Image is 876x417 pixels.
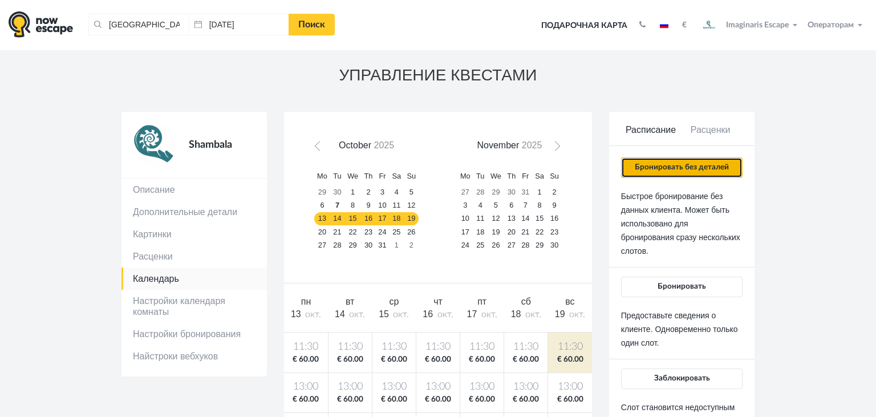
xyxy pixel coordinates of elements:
[547,238,562,252] a: 30
[463,340,501,354] span: 11:30
[621,157,743,178] button: Бронировать без деталей
[532,186,547,199] a: 1
[349,310,365,319] span: окт.
[660,22,668,28] img: ru.jpg
[317,172,327,180] span: Monday
[419,340,457,354] span: 11:30
[286,394,326,405] span: € 60.00
[289,14,335,35] a: Поиск
[488,199,505,212] a: 5
[314,225,330,238] a: 20
[506,340,545,354] span: 11:30
[121,290,267,323] a: Настройки календаря комнаты
[344,199,362,212] a: 8
[504,199,518,212] a: 6
[361,238,375,252] a: 30
[404,238,419,252] a: 2
[547,199,562,212] a: 9
[518,225,532,238] a: 21
[121,268,267,290] a: Календарь
[313,140,329,157] a: Prev
[621,277,743,297] button: Бронировать
[555,309,565,319] span: 19
[379,309,389,319] span: 15
[457,212,473,225] a: 10
[419,394,457,405] span: € 60.00
[504,212,518,225] a: 13
[518,186,532,199] a: 31
[457,186,473,199] a: 27
[525,310,541,319] span: окт.
[463,380,501,394] span: 13:00
[473,186,488,199] a: 28
[330,212,344,225] a: 14
[121,223,267,245] a: Картинки
[316,144,325,153] span: Prev
[176,123,255,167] div: Shambala
[314,186,330,199] a: 29
[286,354,326,365] span: € 60.00
[314,238,330,252] a: 27
[518,238,532,252] a: 28
[423,309,433,319] span: 16
[511,309,521,319] span: 18
[477,297,486,306] span: пт
[457,199,473,212] a: 3
[477,140,519,150] span: November
[389,186,404,199] a: 4
[361,212,375,225] a: 16
[550,394,590,405] span: € 60.00
[389,199,404,212] a: 11
[481,310,497,319] span: окт.
[331,394,370,405] span: € 60.00
[305,310,321,319] span: окт.
[537,13,631,38] a: Подарочная карта
[331,380,370,394] span: 13:00
[88,14,189,35] input: Город или название квеста
[547,140,563,157] a: Next
[547,186,562,199] a: 2
[457,225,473,238] a: 17
[361,186,375,199] a: 2
[488,212,505,225] a: 12
[504,225,518,238] a: 20
[330,199,344,212] a: 7
[695,14,802,37] button: Imaginaris Escape
[331,354,370,365] span: € 60.00
[518,199,532,212] a: 7
[121,245,267,268] a: Расценки
[535,172,544,180] span: Saturday
[335,309,345,319] span: 14
[532,238,547,252] a: 29
[433,297,443,306] span: чт
[374,140,394,150] span: 2025
[467,309,477,319] span: 17
[569,310,585,319] span: окт.
[404,225,419,238] a: 26
[654,374,710,382] span: Заблокировать
[621,124,681,146] a: Расписание
[286,380,326,394] span: 13:00
[344,186,362,199] a: 1
[375,380,413,394] span: 13:00
[389,225,404,238] a: 25
[565,297,574,306] span: вс
[463,394,501,405] span: € 60.00
[331,340,370,354] span: 11:30
[457,238,473,252] a: 24
[347,172,358,180] span: Wednesday
[621,309,743,350] p: Предоставьте сведения о клиенте. Одновременно только один слот.
[805,19,867,31] button: Операторам
[121,345,267,367] a: Найстроки вебхуков
[375,354,413,365] span: € 60.00
[506,394,545,405] span: € 60.00
[437,310,453,319] span: окт.
[550,354,590,365] span: € 60.00
[393,310,409,319] span: окт.
[407,172,416,180] span: Sunday
[676,19,692,31] button: €
[547,212,562,225] a: 16
[621,189,743,258] p: Быстрое бронирование без данных клиента. Может быть использовано для бронирования сразу нескольки...
[488,225,505,238] a: 19
[314,199,330,212] a: 6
